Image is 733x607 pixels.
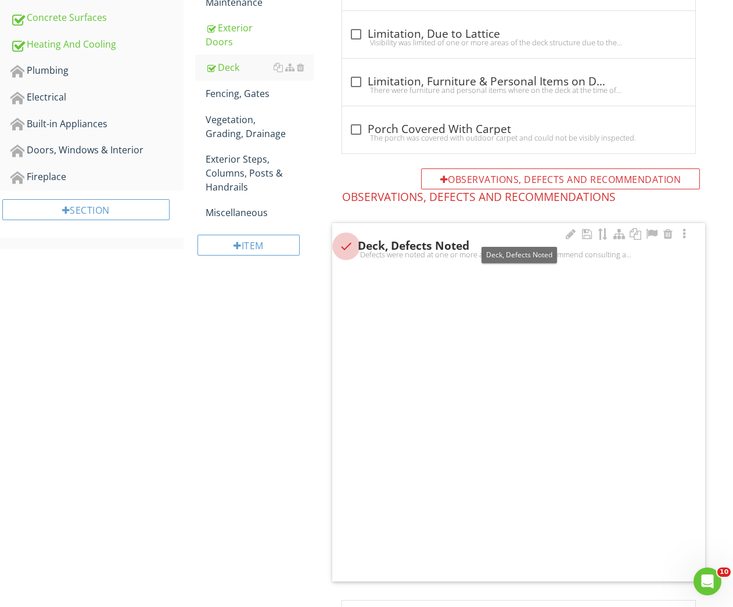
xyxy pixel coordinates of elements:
div: Vegetation, Grading, Drainage [206,113,314,141]
div: Fencing, Gates [206,87,314,100]
div: Electrical [10,90,184,105]
div: Doors, Windows & Interior [10,143,184,158]
div: Exterior Doors [206,21,314,49]
div: Deck [206,60,314,74]
h4: Observations, Defects and Recommendations [342,168,700,204]
div: Defects were noted at one or more areas of the deck. Recommend consulting a qualified contractor ... [339,250,698,259]
span: Deck, Defects Noted [486,250,552,260]
iframe: Intercom live chat [694,568,721,595]
div: Concrete Surfaces [10,10,184,26]
div: Visibility was limited of one or more areas of the deck structure due to the installation of latt... [349,38,688,47]
div: Exterior Steps, Columns, Posts & Handrails [206,152,314,194]
div: Built-in Appliances [10,117,184,132]
div: Plumbing [10,63,184,78]
span: 10 [717,568,731,577]
div: Miscellaneous [206,206,314,220]
div: Fireplace [10,170,184,185]
div: Section [2,199,170,220]
div: Observations, Defects and Recommendation [421,168,700,189]
div: There were furniture and personal items where on the deck at the time of inspection. Recommend to... [349,85,688,95]
div: The porch was covered with outdoor carpet and could not be visibly inspected. [349,133,688,142]
div: Heating And Cooling [10,37,184,52]
div: Item [197,235,300,256]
